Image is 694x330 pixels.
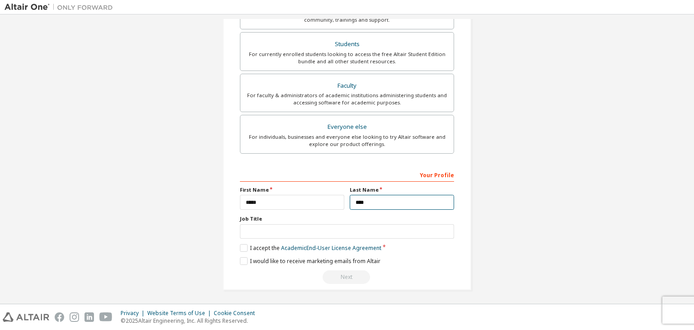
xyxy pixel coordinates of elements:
div: Faculty [246,80,448,92]
p: © 2025 Altair Engineering, Inc. All Rights Reserved. [121,317,260,325]
div: For currently enrolled students looking to access the free Altair Student Edition bundle and all ... [246,51,448,65]
div: Read and acccept EULA to continue [240,270,454,284]
div: Students [246,38,448,51]
label: Last Name [350,186,454,193]
div: For individuals, businesses and everyone else looking to try Altair software and explore our prod... [246,133,448,148]
label: I accept the [240,244,381,252]
img: youtube.svg [99,312,113,322]
label: Job Title [240,215,454,222]
a: Academic End-User License Agreement [281,244,381,252]
div: Privacy [121,310,147,317]
div: For faculty & administrators of academic institutions administering students and accessing softwa... [246,92,448,106]
img: facebook.svg [55,312,64,322]
div: Cookie Consent [214,310,260,317]
label: First Name [240,186,344,193]
div: Your Profile [240,167,454,182]
img: altair_logo.svg [3,312,49,322]
img: Altair One [5,3,117,12]
div: Everyone else [246,121,448,133]
div: Website Terms of Use [147,310,214,317]
img: linkedin.svg [84,312,94,322]
label: I would like to receive marketing emails from Altair [240,257,380,265]
img: instagram.svg [70,312,79,322]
